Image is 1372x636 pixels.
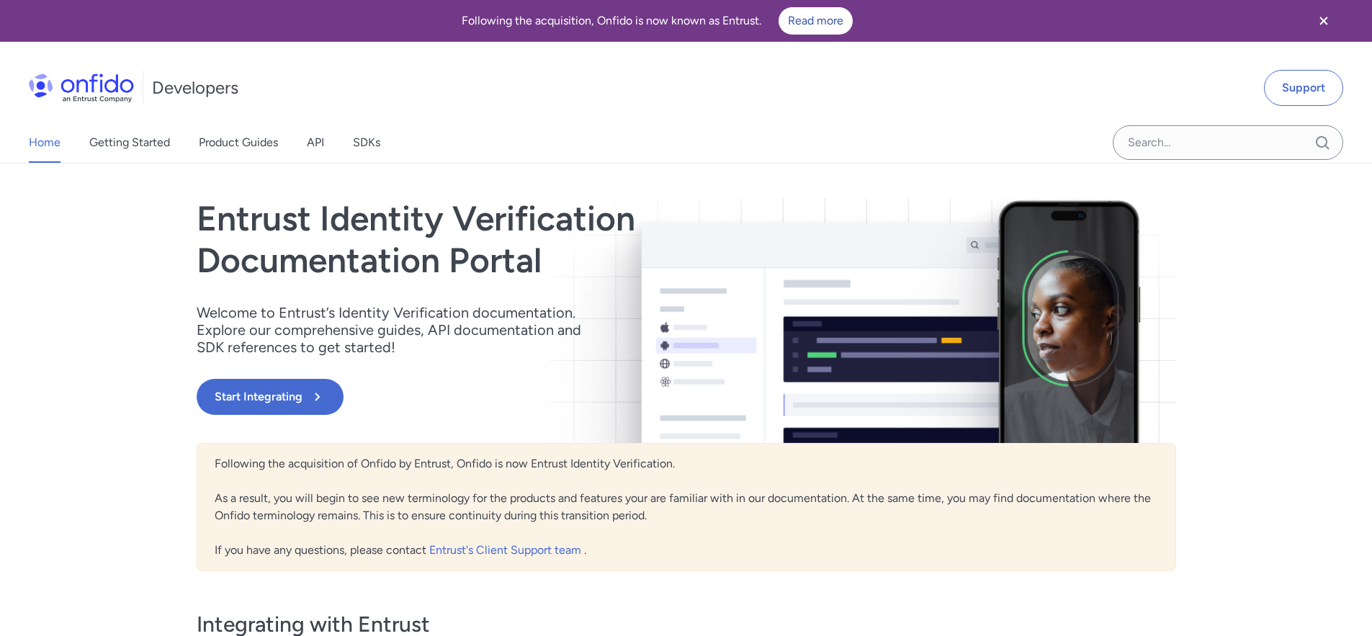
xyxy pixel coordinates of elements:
[779,7,853,35] a: Read more
[29,73,134,102] img: Onfido Logo
[1113,125,1343,160] input: Onfido search input field
[197,379,882,415] a: Start Integrating
[89,122,170,163] a: Getting Started
[197,443,1176,571] div: Following the acquisition of Onfido by Entrust, Onfido is now Entrust Identity Verification. As a...
[17,7,1297,35] div: Following the acquisition, Onfido is now known as Entrust.
[429,543,584,557] a: Entrust's Client Support team
[353,122,380,163] a: SDKs
[197,379,344,415] button: Start Integrating
[307,122,324,163] a: API
[197,304,600,356] p: Welcome to Entrust’s Identity Verification documentation. Explore our comprehensive guides, API d...
[152,76,238,99] h1: Developers
[29,122,60,163] a: Home
[1264,70,1343,106] a: Support
[199,122,278,163] a: Product Guides
[197,198,882,281] h1: Entrust Identity Verification Documentation Portal
[1315,12,1332,30] svg: Close banner
[1297,3,1350,39] button: Close banner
